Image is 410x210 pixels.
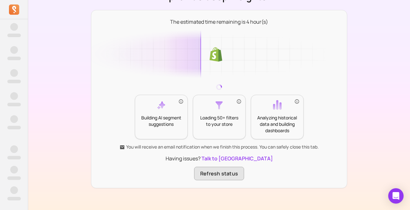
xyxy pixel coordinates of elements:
[10,166,18,174] span: ‌
[140,115,182,127] p: Building AI segment suggestions
[10,115,18,123] span: ‌
[388,188,404,204] div: Open Intercom Messenger
[10,145,18,153] span: ‌
[198,115,240,127] p: Loading 50+ filters to your store
[10,69,18,77] span: ‌
[166,155,273,162] p: Having issues?
[7,57,21,60] span: ‌
[201,155,273,162] button: Talk to [GEOGRAPHIC_DATA]
[10,92,18,100] span: ‌
[7,34,21,37] span: ‌
[10,23,18,31] span: ‌
[7,126,21,129] span: ‌
[7,80,21,83] span: ‌
[7,103,21,106] span: ‌
[91,30,347,79] img: Data loading
[170,18,268,26] p: The estimated time remaining is 4 hour(s)
[7,176,21,180] span: ‌
[256,115,298,134] p: Analyzing historical data and building dashboards
[10,186,18,194] span: ‌
[194,167,244,180] button: Refresh status
[7,197,21,200] span: ‌
[10,46,18,54] span: ‌
[7,156,21,159] span: ‌
[119,144,319,150] p: You will receive an email notification when we finish this process. You can safely close this tab.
